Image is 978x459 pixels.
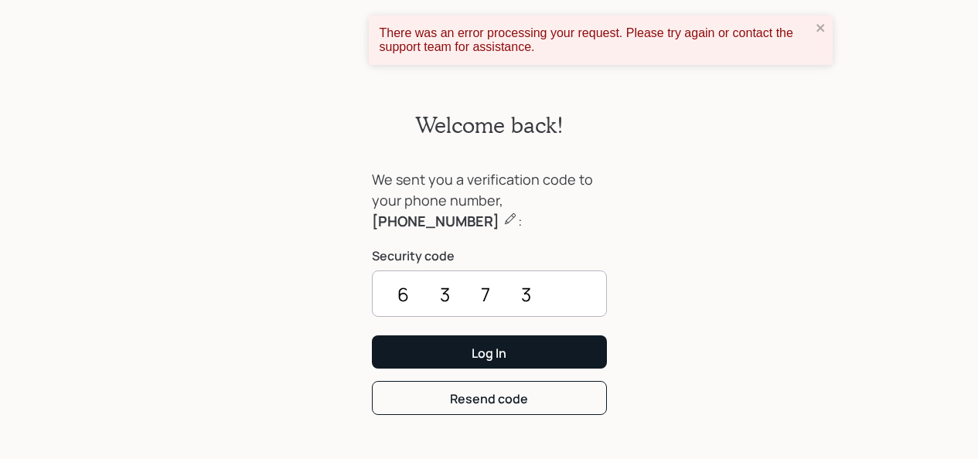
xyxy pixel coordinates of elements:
[450,390,528,407] div: Resend code
[372,212,499,230] b: [PHONE_NUMBER]
[816,22,826,36] button: close
[372,335,607,369] button: Log In
[372,270,607,317] input: ••••
[380,26,811,54] div: There was an error processing your request. Please try again or contact the support team for assi...
[415,112,564,138] h2: Welcome back!
[472,345,506,362] div: Log In
[372,381,607,414] button: Resend code
[372,169,607,232] div: We sent you a verification code to your phone number, :
[372,247,607,264] label: Security code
